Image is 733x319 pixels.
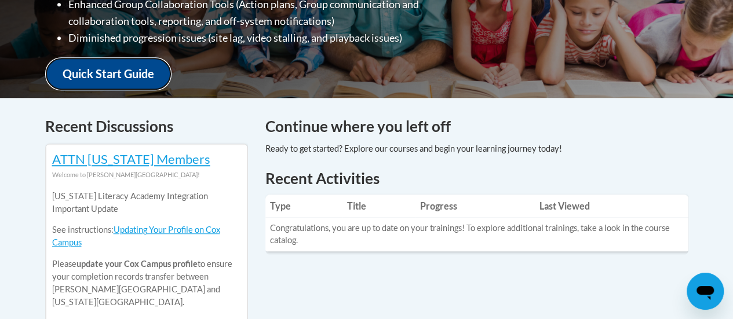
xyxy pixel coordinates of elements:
p: [US_STATE] Literacy Academy Integration Important Update [52,190,241,215]
div: Welcome to [PERSON_NAME][GEOGRAPHIC_DATA]! [52,168,241,181]
td: Congratulations, you are up to date on your trainings! To explore additional trainings, take a lo... [265,218,688,251]
h4: Recent Discussions [45,115,248,138]
a: Updating Your Profile on Cox Campus [52,225,220,247]
div: Please to ensure your completion records transfer between [PERSON_NAME][GEOGRAPHIC_DATA] and [US_... [52,181,241,317]
a: ATTN [US_STATE] Members [52,151,210,167]
h1: Recent Activities [265,168,688,189]
b: update your Cox Campus profile [76,259,198,269]
h4: Continue where you left off [265,115,688,138]
th: Last Viewed [535,195,688,218]
iframe: Button to launch messaging window [687,273,724,310]
th: Progress [415,195,535,218]
li: Diminished progression issues (site lag, video stalling, and playback issues) [68,30,465,46]
a: Quick Start Guide [45,57,172,90]
th: Type [265,195,343,218]
th: Title [342,195,415,218]
p: See instructions: [52,223,241,249]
